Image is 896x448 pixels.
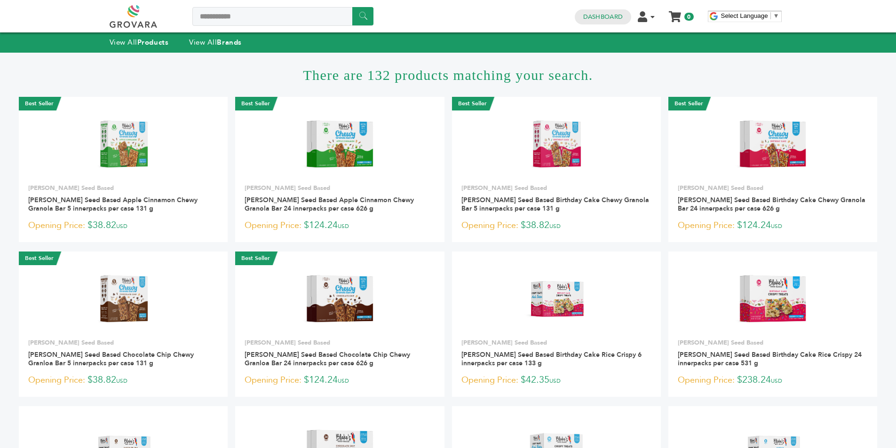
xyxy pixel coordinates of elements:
p: $124.24 [678,219,868,233]
a: Dashboard [583,13,623,21]
span: USD [771,377,782,385]
a: View AllProducts [110,38,169,47]
span: Opening Price: [678,374,735,386]
p: [PERSON_NAME] Seed Based [28,338,218,347]
a: [PERSON_NAME] Seed Based Apple Cinnamon Chewy Granola Bar 5 innerpacks per case 131 g [28,196,198,213]
img: Blake's Seed Based Birthday Cake Chewy Granola Bar 5 innerpacks per case 131 g [522,110,590,178]
span: Opening Price: [28,374,85,386]
img: Blake's Seed Based Chocolate Chip Chewy Granloa Bar 5 innerpacks per case 131 g [89,264,158,332]
span: Opening Price: [461,219,518,232]
a: [PERSON_NAME] Seed Based Birthday Cake Chewy Granola Bar 5 innerpacks per case 131 g [461,196,649,213]
img: Blake's Seed Based Birthday Cake Rice Crispy 6 innerpacks per case 133 g [522,264,590,332]
strong: Brands [217,38,241,47]
h1: There are 132 products matching your search. [19,53,877,97]
span: USD [771,222,782,230]
p: [PERSON_NAME] Seed Based [28,184,218,192]
span: USD [116,377,127,385]
strong: Products [137,38,168,47]
p: $42.35 [461,373,651,387]
p: $38.82 [28,373,218,387]
a: View AllBrands [189,38,242,47]
span: Opening Price: [678,219,735,232]
a: [PERSON_NAME] Seed Based Chocolate Chip Chewy Granloa Bar 5 innerpacks per case 131 g [28,350,194,368]
img: Blake's Seed Based Birthday Cake Rice Crispy 24 innerpacks per case 531 g [728,264,818,332]
p: $38.82 [28,219,218,233]
span: Opening Price: [28,219,85,232]
a: [PERSON_NAME] Seed Based Birthday Cake Chewy Granola Bar 24 innerpacks per case 626 g [678,196,865,213]
p: $38.82 [461,219,651,233]
span: USD [338,222,349,230]
p: $124.24 [245,373,435,387]
p: [PERSON_NAME] Seed Based [461,338,651,347]
p: [PERSON_NAME] Seed Based [245,184,435,192]
p: [PERSON_NAME] Seed Based [245,338,435,347]
p: [PERSON_NAME] Seed Based [678,184,868,192]
p: $124.24 [245,219,435,233]
span: Select Language [721,12,768,19]
span: 0 [684,13,693,21]
a: Select Language​ [721,12,779,19]
span: USD [549,377,561,385]
span: USD [549,222,561,230]
img: Blake's Seed Based Apple Cinnamon Chewy Granola Bar 5 innerpacks per case 131 g [89,110,158,178]
span: USD [338,377,349,385]
a: [PERSON_NAME] Seed Based Apple Cinnamon Chewy Granola Bar 24 innerpacks per case 626 g [245,196,414,213]
a: [PERSON_NAME] Seed Based Chocolate Chip Chewy Granloa Bar 24 innerpacks per case 626 g [245,350,410,368]
p: [PERSON_NAME] Seed Based [461,184,651,192]
span: Opening Price: [245,219,301,232]
a: [PERSON_NAME] Seed Based Birthday Cake Rice Crispy 24 innerpacks per case 531 g [678,350,862,368]
p: [PERSON_NAME] Seed Based [678,338,868,347]
img: Blake's Seed Based Apple Cinnamon Chewy Granola Bar 24 innerpacks per case 626 g [294,110,385,177]
input: Search a product or brand... [192,7,373,26]
img: Blake's Seed Based Birthday Cake Chewy Granola Bar 24 innerpacks per case 626 g [728,110,818,177]
img: Blake's Seed Based Chocolate Chip Chewy Granloa Bar 24 innerpacks per case 626 g [294,264,385,332]
a: [PERSON_NAME] Seed Based Birthday Cake Rice Crispy 6 innerpacks per case 133 g [461,350,642,368]
span: USD [116,222,127,230]
span: Opening Price: [461,374,518,386]
span: ▼ [773,12,779,19]
a: My Cart [669,8,680,18]
span: Opening Price: [245,374,301,386]
p: $238.24 [678,373,868,387]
